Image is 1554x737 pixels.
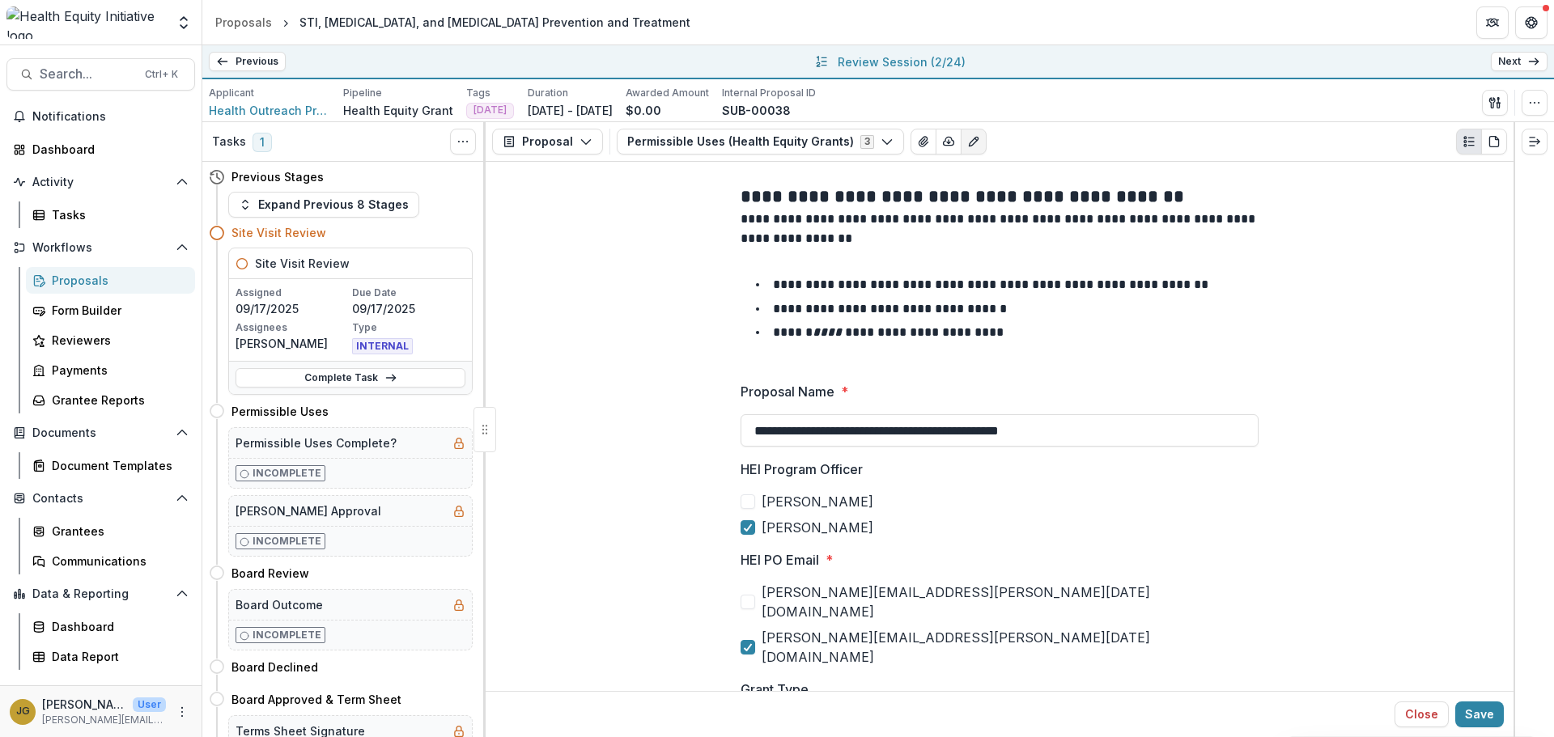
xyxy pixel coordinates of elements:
[231,224,326,241] h4: Site Visit Review
[1522,129,1548,155] button: Expand right
[762,582,1259,621] span: [PERSON_NAME][EMAIL_ADDRESS][PERSON_NAME][DATE][DOMAIN_NAME]
[231,691,401,708] h4: Board Approved & Term Sheet
[6,485,195,511] button: Open Contacts
[32,110,189,124] span: Notifications
[528,86,568,100] p: Duration
[52,648,182,665] div: Data Report
[352,320,465,335] p: Type
[1476,6,1509,39] button: Partners
[26,297,195,324] a: Form Builder
[492,129,603,155] button: Proposal
[466,86,490,100] p: Tags
[838,53,966,70] p: Review Session ( 2/24 )
[52,618,182,635] div: Dashboard
[52,332,182,349] div: Reviewers
[6,235,195,260] button: Open Workflows
[231,168,324,185] h4: Previous Stages
[236,596,323,613] h5: Board Outcome
[236,434,397,451] h5: Permissible Uses Complete?
[762,518,873,537] span: [PERSON_NAME]
[215,14,272,31] div: Proposals
[450,129,476,155] button: Toggle View Cancelled Tasks
[26,327,195,354] a: Reviewers
[209,11,278,34] a: Proposals
[32,241,169,255] span: Workflows
[741,680,809,699] p: Grant Type
[343,102,453,119] p: Health Equity Grant
[722,86,816,100] p: Internal Proposal ID
[26,267,195,294] a: Proposals
[1455,701,1504,727] button: Save
[352,300,465,317] p: 09/17/2025
[209,102,330,119] a: Health Outreach Prevention Education Inc.
[172,6,195,39] button: Open entity switcher
[16,706,30,717] div: Jenna Grant
[236,300,349,317] p: 09/17/2025
[26,201,195,228] a: Tasks
[236,502,381,519] h5: [PERSON_NAME] Approval
[133,697,166,712] p: User
[32,587,169,601] span: Data & Reporting
[52,206,182,223] div: Tasks
[352,286,465,300] p: Due Date
[812,52,831,71] button: All submissions
[6,420,195,446] button: Open Documents
[42,696,126,713] p: [PERSON_NAME]
[26,452,195,479] a: Document Templates
[473,104,507,116] span: [DATE]
[1491,52,1548,71] a: Next
[40,66,135,82] span: Search...
[52,302,182,319] div: Form Builder
[253,534,321,549] p: Incomplete
[255,255,350,272] h5: Site Visit Review
[6,581,195,607] button: Open Data & Reporting
[6,58,195,91] button: Search...
[26,518,195,544] a: Grantees
[236,368,465,388] a: Complete Task
[236,320,349,335] p: Assignees
[142,66,181,83] div: Ctrl + K
[961,129,987,155] button: Edit as form
[228,192,419,218] button: Expand Previous 8 Stages
[26,548,195,574] a: Communications
[52,457,182,474] div: Document Templates
[1395,701,1449,727] button: Close
[26,357,195,383] a: Payments
[6,6,166,39] img: Health Equity Initiative logo
[6,136,195,163] a: Dashboard
[343,86,382,100] p: Pipeline
[762,628,1259,667] span: [PERSON_NAME][EMAIL_ADDRESS][PERSON_NAME][DATE][DOMAIN_NAME]
[528,102,613,119] p: [DATE] - [DATE]
[209,86,254,100] p: Applicant
[26,387,195,413] a: Grantee Reports
[236,335,349,352] p: [PERSON_NAME]
[209,52,286,71] a: Previous
[231,659,318,676] h4: Board Declined
[253,133,272,152] span: 1
[212,135,246,149] h3: Tasks
[52,272,182,289] div: Proposals
[352,338,413,354] span: INTERNAL
[52,553,182,570] div: Communications
[6,104,195,129] button: Notifications
[626,86,709,100] p: Awarded Amount
[253,628,321,642] p: Incomplete
[26,643,195,670] a: Data Report
[722,102,791,119] p: SUB-00038
[42,713,166,727] p: [PERSON_NAME][EMAIL_ADDRESS][PERSON_NAME][DATE][DOMAIN_NAME]
[626,102,661,119] p: $0.00
[52,362,182,379] div: Payments
[299,14,690,31] div: STI, [MEDICAL_DATA], and [MEDICAL_DATA] Prevention and Treatment
[209,11,697,34] nav: breadcrumb
[762,492,873,511] span: [PERSON_NAME]
[26,613,195,640] a: Dashboard
[253,466,321,481] p: Incomplete
[1456,129,1482,155] button: Plaintext view
[617,129,904,155] button: Permissible Uses (Health Equity Grants)3
[741,550,819,570] p: HEI PO Email
[236,286,349,300] p: Assigned
[32,426,169,440] span: Documents
[741,382,834,401] p: Proposal Name
[32,492,169,506] span: Contacts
